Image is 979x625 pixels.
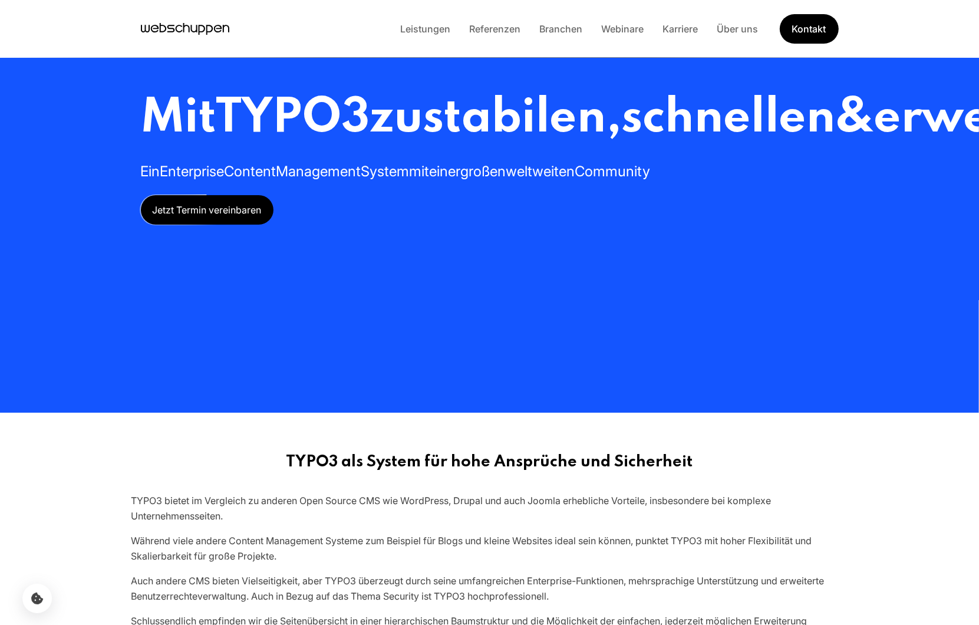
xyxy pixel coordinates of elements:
a: Referenzen [460,23,530,35]
span: Content [225,163,276,180]
span: Management [276,163,361,180]
span: Enterprise [160,163,225,180]
a: Webinare [592,23,654,35]
a: Branchen [530,23,592,35]
a: Über uns [708,23,768,35]
span: mit [410,163,430,180]
a: Hauptseite besuchen [141,20,229,38]
a: Get Started [779,14,839,45]
span: Ein [141,163,160,180]
span: schnellen [622,95,836,143]
span: zu [370,95,423,143]
button: Cookie-Einstellungen öffnen [22,584,52,613]
span: stabilen, [423,95,622,143]
div: TYPO3 bietet im Vergleich zu anderen Open Source CMS wie WordPress, Drupal und auch Joomla erhebl... [131,493,848,524]
a: Leistungen [391,23,460,35]
span: System [361,163,410,180]
span: Mit [141,95,216,143]
a: Jetzt Termin vereinbaren [141,195,273,225]
h2: TYPO3 als System für hohe Ansprüche und Sicherheit [131,453,848,472]
span: & [836,95,874,143]
span: TYPO3 [216,95,370,143]
div: Während viele andere Content Management Systeme zum Beispiel für Blogs und kleine Websites ideal ... [131,533,848,564]
span: einer [430,163,461,180]
span: großen [461,163,506,180]
a: Karriere [654,23,708,35]
div: Auch andere CMS bieten Vielseitigkeit, aber TYPO3 überzeugt durch seine umfangreichen Enterprise-... [131,573,848,604]
span: Community [575,163,651,180]
span: weltweiten [506,163,575,180]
